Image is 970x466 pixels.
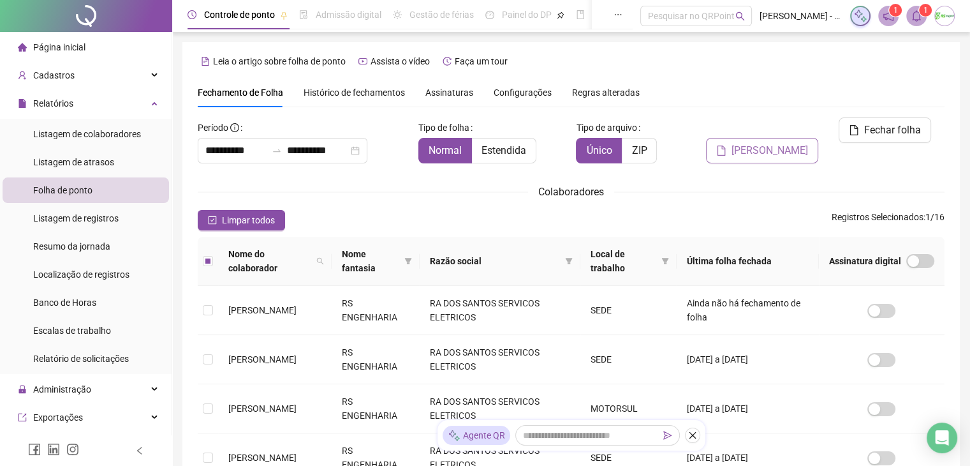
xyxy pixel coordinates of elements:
[409,10,474,20] span: Gestão de férias
[280,11,288,19] span: pushpin
[430,254,560,268] span: Razão social
[213,56,346,66] span: Leia o artigo sobre folha de ponto
[760,9,842,23] span: [PERSON_NAME] - RS ENGENHARIA
[33,241,110,252] span: Resumo da jornada
[18,385,27,394] span: lock
[314,244,327,278] span: search
[420,384,580,433] td: RA DOS SANTOS SERVICOS ELETRICOS
[420,335,580,384] td: RA DOS SANTOS SERVICOS ELETRICOS
[716,146,726,156] span: file
[198,210,285,230] button: Limpar todos
[272,146,282,156] span: to
[47,443,60,456] span: linkedin
[66,443,79,456] span: instagram
[33,412,83,423] span: Exportações
[832,212,923,222] span: Registros Selecionados
[494,88,552,97] span: Configurações
[33,326,111,336] span: Escalas de trabalho
[304,87,405,98] span: Histórico de fechamentos
[538,186,604,198] span: Colaboradores
[443,426,510,445] div: Agente QR
[576,10,585,19] span: book
[204,10,275,20] span: Controle de ponto
[481,144,526,156] span: Estendida
[358,57,367,66] span: youtube
[371,56,430,66] span: Assista o vídeo
[33,354,129,364] span: Relatório de solicitações
[33,70,75,80] span: Cadastros
[33,213,119,223] span: Listagem de registros
[33,185,92,195] span: Folha de ponto
[299,10,308,19] span: file-done
[631,144,647,156] span: ZIP
[222,213,275,227] span: Limpar todos
[228,305,297,315] span: [PERSON_NAME]
[889,4,902,17] sup: 1
[883,10,894,22] span: notification
[849,125,859,135] span: file
[28,443,41,456] span: facebook
[688,431,697,440] span: close
[661,257,669,265] span: filter
[272,146,282,156] span: swap-right
[591,247,656,275] span: Local de trabalho
[342,247,399,275] span: Nome fantasia
[316,10,381,20] span: Admissão digital
[187,10,196,19] span: clock-circle
[33,384,91,395] span: Administração
[923,6,928,15] span: 1
[198,123,228,133] span: Período
[393,10,402,19] span: sun
[853,9,867,23] img: sparkle-icon.fc2bf0ac1784a2077858766a79e2daf3.svg
[429,144,462,156] span: Normal
[332,335,420,384] td: RS ENGENHARIA
[33,98,73,109] span: Relatórios
[33,42,85,52] span: Página inicial
[864,123,921,138] span: Fechar folha
[201,57,210,66] span: file-text
[18,99,27,108] span: file
[911,10,922,22] span: bell
[18,43,27,52] span: home
[420,286,580,335] td: RA DOS SANTOS SERVICOS ELETRICOS
[18,413,27,422] span: export
[33,129,141,139] span: Listagem de colaboradores
[502,10,552,20] span: Painel do DP
[402,244,415,278] span: filter
[663,431,672,440] span: send
[735,11,745,21] span: search
[228,247,311,275] span: Nome do colaborador
[316,257,324,265] span: search
[839,117,931,143] button: Fechar folha
[659,244,672,278] span: filter
[443,57,452,66] span: history
[572,88,640,97] span: Regras alteradas
[33,157,114,167] span: Listagem de atrasos
[228,403,297,414] span: [PERSON_NAME]
[565,257,573,265] span: filter
[448,429,460,442] img: sparkle-icon.fc2bf0ac1784a2077858766a79e2daf3.svg
[557,11,564,19] span: pushpin
[33,297,96,308] span: Banco de Horas
[135,446,144,455] span: left
[455,56,508,66] span: Faça um tour
[580,286,677,335] td: SEDE
[228,453,297,463] span: [PERSON_NAME]
[418,121,469,135] span: Tipo de folha
[33,269,129,280] span: Localização de registros
[425,88,473,97] span: Assinaturas
[198,87,283,98] span: Fechamento de Folha
[208,216,217,225] span: check-square
[404,257,412,265] span: filter
[919,4,932,17] sup: 1
[332,384,420,433] td: RS ENGENHARIA
[228,354,297,365] span: [PERSON_NAME]
[832,210,944,230] span: : 1 / 16
[935,6,954,26] img: 29220
[687,298,800,322] span: Ainda não há fechamento de folha
[829,254,901,268] span: Assinatura digital
[580,335,677,384] td: SEDE
[586,144,612,156] span: Único
[706,138,818,163] button: [PERSON_NAME]
[562,252,575,271] span: filter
